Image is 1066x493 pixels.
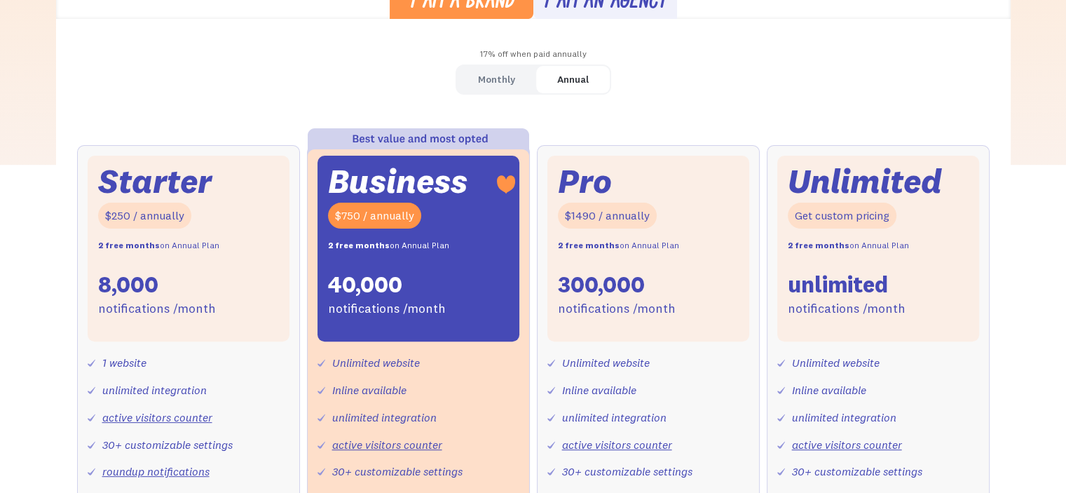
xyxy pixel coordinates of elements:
[792,407,896,428] div: unlimited integration
[562,461,692,482] div: 30+ customizable settings
[792,353,880,373] div: Unlimited website
[788,236,909,256] div: on Annual Plan
[558,240,620,250] strong: 2 free months
[558,270,645,299] div: 300,000
[98,203,191,229] div: $250 / annually
[328,236,449,256] div: on Annual Plan
[478,69,515,90] div: Monthly
[328,270,402,299] div: 40,000
[788,299,906,319] div: notifications /month
[102,435,233,455] div: 30+ customizable settings
[102,464,210,478] a: roundup notifications
[332,407,437,428] div: unlimited integration
[562,407,667,428] div: unlimited integration
[332,353,420,373] div: Unlimited website
[558,166,612,196] div: Pro
[562,438,672,452] a: active visitors counter
[98,270,158,299] div: 8,000
[332,461,463,482] div: 30+ customizable settings
[792,461,922,482] div: 30+ customizable settings
[328,203,421,229] div: $750 / annually
[102,410,212,424] a: active visitors counter
[557,69,589,90] div: Annual
[788,270,888,299] div: unlimited
[788,240,849,250] strong: 2 free months
[558,203,657,229] div: $1490 / annually
[562,380,636,400] div: Inline available
[788,203,896,229] div: Get custom pricing
[332,438,442,452] a: active visitors counter
[328,166,467,196] div: Business
[328,240,390,250] strong: 2 free months
[332,380,406,400] div: Inline available
[56,44,1011,65] div: 17% off when paid annually
[788,166,942,196] div: Unlimited
[98,240,160,250] strong: 2 free months
[102,380,207,400] div: unlimited integration
[562,353,650,373] div: Unlimited website
[792,380,866,400] div: Inline available
[102,353,146,373] div: 1 website
[98,166,212,196] div: Starter
[98,236,219,256] div: on Annual Plan
[558,299,676,319] div: notifications /month
[328,299,446,319] div: notifications /month
[792,438,902,452] a: active visitors counter
[98,299,216,319] div: notifications /month
[558,236,679,256] div: on Annual Plan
